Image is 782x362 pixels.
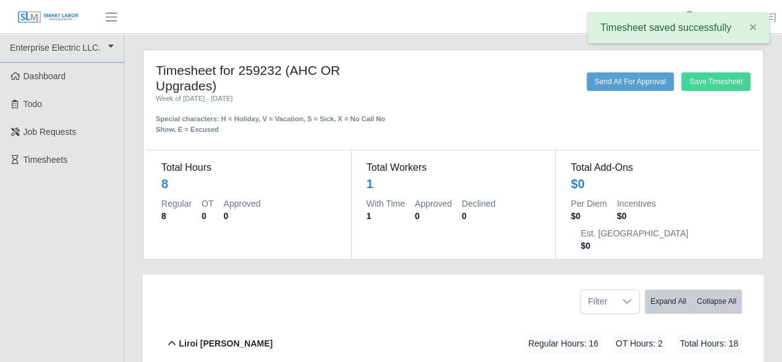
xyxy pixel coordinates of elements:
dt: Per Diem [571,197,606,210]
dt: Approved [415,197,452,210]
dd: 0 [223,210,260,222]
span: Todo [23,99,42,109]
dd: $0 [580,239,688,252]
div: Special characters: H = Holiday, V = Vacation, S = Sick, X = No Call No Show, E = Excused [156,104,393,135]
h4: Timesheet for 259232 (AHC OR Upgrades) [156,62,393,93]
span: Job Requests [23,127,77,137]
span: Dashboard [23,71,66,81]
dt: Total Workers [367,160,541,175]
div: Timesheet saved successfully [587,12,770,43]
span: Total Hours: 18 [676,334,742,354]
dd: $0 [617,210,656,222]
button: Send All For Approval [587,72,674,91]
div: 1 [367,175,373,192]
div: $0 [571,175,584,192]
span: OT Hours: 2 [612,334,666,354]
dd: 0 [202,210,213,222]
span: Timesheets [23,155,68,165]
span: Filter [580,290,614,313]
dt: Incentives [617,197,656,210]
dt: Total Add-Ons [571,160,745,175]
dd: 0 [415,210,452,222]
dt: Declined [462,197,495,210]
button: Save Timesheet [681,72,750,91]
dd: $0 [571,210,606,222]
dd: 0 [462,210,495,222]
dd: 8 [161,210,192,222]
dt: Total Hours [161,160,336,175]
img: SLM Logo [17,11,79,24]
div: bulk actions [645,290,742,314]
dt: Regular [161,197,192,210]
span: Regular Hours: 16 [524,334,602,354]
dd: 1 [367,210,405,222]
dt: Approved [223,197,260,210]
div: 8 [161,175,168,192]
button: Collapse All [691,290,742,314]
dt: With Time [367,197,405,210]
a: [PERSON_NAME] [705,11,776,24]
dt: OT [202,197,213,210]
div: Week of [DATE] - [DATE] [156,93,393,104]
dt: Est. [GEOGRAPHIC_DATA] [580,227,688,239]
button: Expand All [645,290,692,314]
b: Liroi [PERSON_NAME] [179,337,273,350]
